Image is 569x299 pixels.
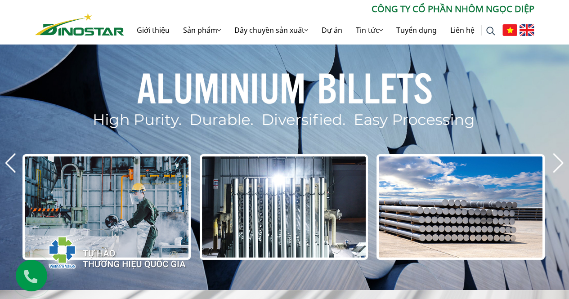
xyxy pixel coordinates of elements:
[35,11,124,35] a: Nhôm Dinostar
[502,24,517,36] img: Tiếng Việt
[22,220,187,281] img: thqg
[520,24,534,36] img: English
[4,153,17,173] div: Previous slide
[444,16,481,45] a: Liên hệ
[315,16,349,45] a: Dự án
[228,16,315,45] a: Dây chuyền sản xuất
[486,27,495,36] img: search
[176,16,228,45] a: Sản phẩm
[124,2,534,16] p: CÔNG TY CỔ PHẦN NHÔM NGỌC DIỆP
[349,16,390,45] a: Tin tức
[552,153,565,173] div: Next slide
[390,16,444,45] a: Tuyển dụng
[35,13,124,36] img: Nhôm Dinostar
[130,16,176,45] a: Giới thiệu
